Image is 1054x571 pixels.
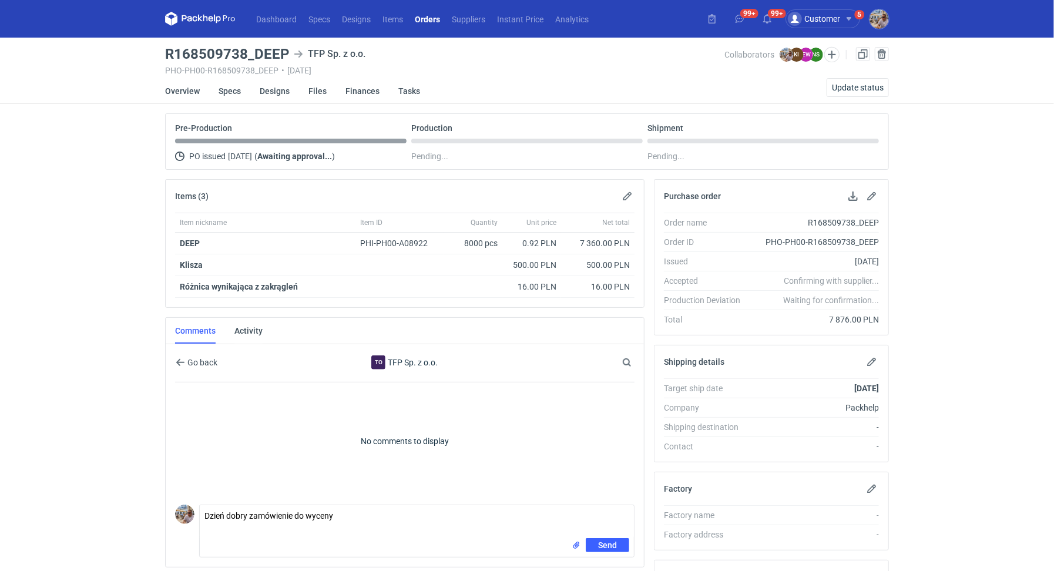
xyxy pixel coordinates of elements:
[491,12,549,26] a: Instant Price
[750,509,879,521] div: -
[219,78,241,104] a: Specs
[750,421,879,433] div: -
[257,152,332,161] strong: Awaiting approval...
[647,149,879,163] div: Pending...
[827,78,889,97] button: Update status
[865,482,879,496] button: Edit factory details
[664,236,750,248] div: Order ID
[664,294,750,306] div: Production Deviation
[664,256,750,267] div: Issued
[858,11,862,19] div: 5
[566,281,630,293] div: 16.00 PLN
[856,47,870,61] a: Duplicate
[824,47,840,62] button: Edit collaborators
[620,189,635,203] button: Edit items
[308,78,327,104] a: Files
[750,314,879,325] div: 7 876.00 PLN
[260,78,290,104] a: Designs
[750,402,879,414] div: Packhelp
[446,12,491,26] a: Suppliers
[846,189,860,203] button: Download PO
[750,441,879,452] div: -
[411,123,452,133] p: Production
[549,12,595,26] a: Analytics
[180,218,227,227] span: Item nickname
[799,48,813,62] figcaption: EW
[175,192,209,201] h2: Items (3)
[620,355,657,370] input: Search
[664,275,750,287] div: Accepted
[780,48,794,62] img: Michał Palasek
[758,9,777,28] button: 99+
[377,12,409,26] a: Items
[200,505,634,538] textarea: Dzień dobry zamówienie do wyceny
[566,259,630,271] div: 500.00 PLN
[598,541,617,549] span: Send
[409,12,446,26] a: Orders
[664,484,692,493] h2: Factory
[234,318,263,344] a: Activity
[725,50,775,59] span: Collaborators
[165,12,236,26] svg: Packhelp Pro
[254,152,257,161] span: (
[175,382,635,500] p: No comments to display
[526,218,556,227] span: Unit price
[332,152,335,161] span: )
[303,12,336,26] a: Specs
[371,355,385,370] figcaption: To
[664,529,750,540] div: Factory address
[664,217,750,229] div: Order name
[250,12,303,26] a: Dashboard
[788,12,840,26] div: Customer
[865,189,879,203] button: Edit purchase order
[165,66,725,75] div: PHO-PH00-R168509738_DEEP [DATE]
[870,9,889,29] img: Michał Palasek
[507,281,556,293] div: 16.00 PLN
[566,237,630,249] div: 7 360.00 PLN
[602,218,630,227] span: Net total
[175,318,216,344] a: Comments
[180,239,200,248] a: DEEP
[360,218,382,227] span: Item ID
[175,149,407,163] div: PO issued
[345,78,380,104] a: Finances
[165,78,200,104] a: Overview
[784,276,879,285] em: Confirming with supplier...
[175,505,194,524] div: Michał Palasek
[750,217,879,229] div: R168509738_DEEP
[730,9,749,28] button: 99+
[471,218,498,227] span: Quantity
[750,256,879,267] div: [DATE]
[664,314,750,325] div: Total
[294,47,365,61] div: TFP Sp. z o.o.
[854,384,879,393] strong: [DATE]
[398,78,420,104] a: Tasks
[308,355,501,370] div: TFP Sp. z o.o.
[750,529,879,540] div: -
[185,358,217,367] span: Go back
[371,355,385,370] div: TFP Sp. z o.o.
[228,149,252,163] span: [DATE]
[165,47,289,61] h3: R168509738_DEEP
[809,48,823,62] figcaption: NS
[444,233,502,254] div: 8000 pcs
[750,236,879,248] div: PHO-PH00-R168509738_DEEP
[647,123,683,133] p: Shipment
[507,259,556,271] div: 500.00 PLN
[664,402,750,414] div: Company
[175,355,218,370] button: Go back
[360,237,439,249] div: PHI-PH00-A08922
[664,441,750,452] div: Contact
[664,421,750,433] div: Shipping destination
[336,12,377,26] a: Designs
[832,83,884,92] span: Update status
[865,355,879,369] button: Edit shipping details
[790,48,804,62] figcaption: KI
[180,282,298,291] strong: Różnica wynikająca z zakrągleń
[586,538,629,552] button: Send
[664,509,750,521] div: Factory name
[783,294,879,306] em: Waiting for confirmation...
[664,382,750,394] div: Target ship date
